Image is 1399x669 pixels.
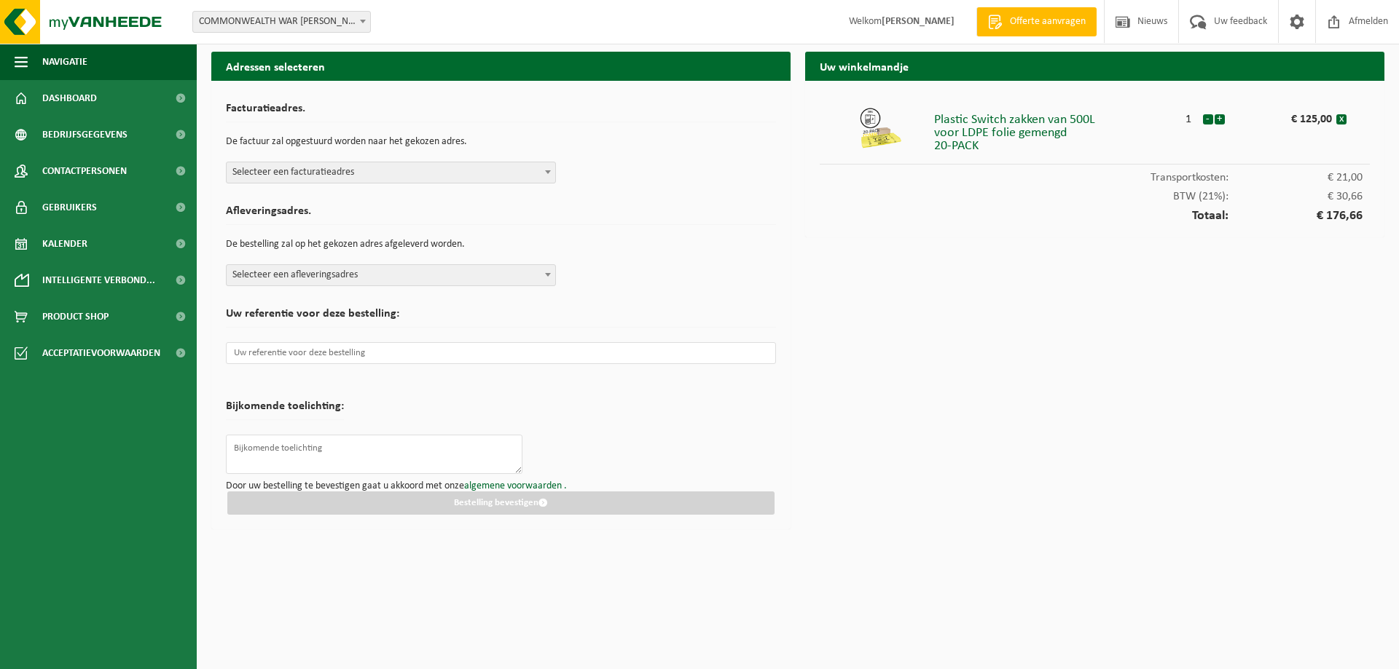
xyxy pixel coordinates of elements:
img: 01-999964 [859,106,903,150]
p: De factuur zal opgestuurd worden naar het gekozen adres. [226,130,776,154]
div: Transportkosten: [820,165,1370,183]
span: COMMONWEALTH WAR GRAVES - IEPER [192,11,371,33]
button: - [1203,114,1213,124]
div: 1 [1175,106,1202,125]
span: € 176,66 [1228,210,1363,223]
strong: [PERSON_NAME] [882,16,955,27]
span: Selecteer een facturatieadres [226,162,556,183]
div: € 125,00 [1255,106,1336,125]
span: € 21,00 [1228,172,1363,183]
p: De bestelling zal op het gekozen adres afgeleverd worden. [226,232,776,257]
input: Uw referentie voor deze bestelling [226,342,776,364]
button: + [1215,114,1225,124]
a: Offerte aanvragen [976,7,1097,36]
button: x [1336,114,1347,124]
span: Navigatie [42,44,87,80]
span: COMMONWEALTH WAR GRAVES - IEPER [193,12,370,32]
h2: Afleveringsadres. [226,205,776,225]
div: Totaal: [820,202,1370,223]
h2: Bijkomende toelichting: [226,400,344,420]
span: € 30,66 [1228,191,1363,202]
span: Contactpersonen [42,153,127,189]
button: Bestelling bevestigen [227,491,775,515]
span: Offerte aanvragen [1006,15,1089,29]
div: Plastic Switch zakken van 500L voor LDPE folie gemengd 20-PACK [934,106,1175,153]
p: Door uw bestelling te bevestigen gaat u akkoord met onze [226,481,776,491]
span: Acceptatievoorwaarden [42,335,160,371]
span: Bedrijfsgegevens [42,116,128,153]
h2: Facturatieadres. [226,103,776,122]
span: Product Shop [42,298,109,335]
span: Selecteer een afleveringsadres [226,264,556,286]
span: Kalender [42,226,87,262]
span: Selecteer een facturatieadres [227,162,555,183]
h2: Adressen selecteren [211,52,791,80]
a: algemene voorwaarden . [464,480,567,491]
span: Intelligente verbond... [42,262,155,298]
span: Gebruikers [42,189,97,226]
h2: Uw referentie voor deze bestelling: [226,308,776,328]
span: Dashboard [42,80,97,116]
div: BTW (21%): [820,183,1370,202]
h2: Uw winkelmandje [805,52,1384,80]
span: Selecteer een afleveringsadres [227,265,555,285]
